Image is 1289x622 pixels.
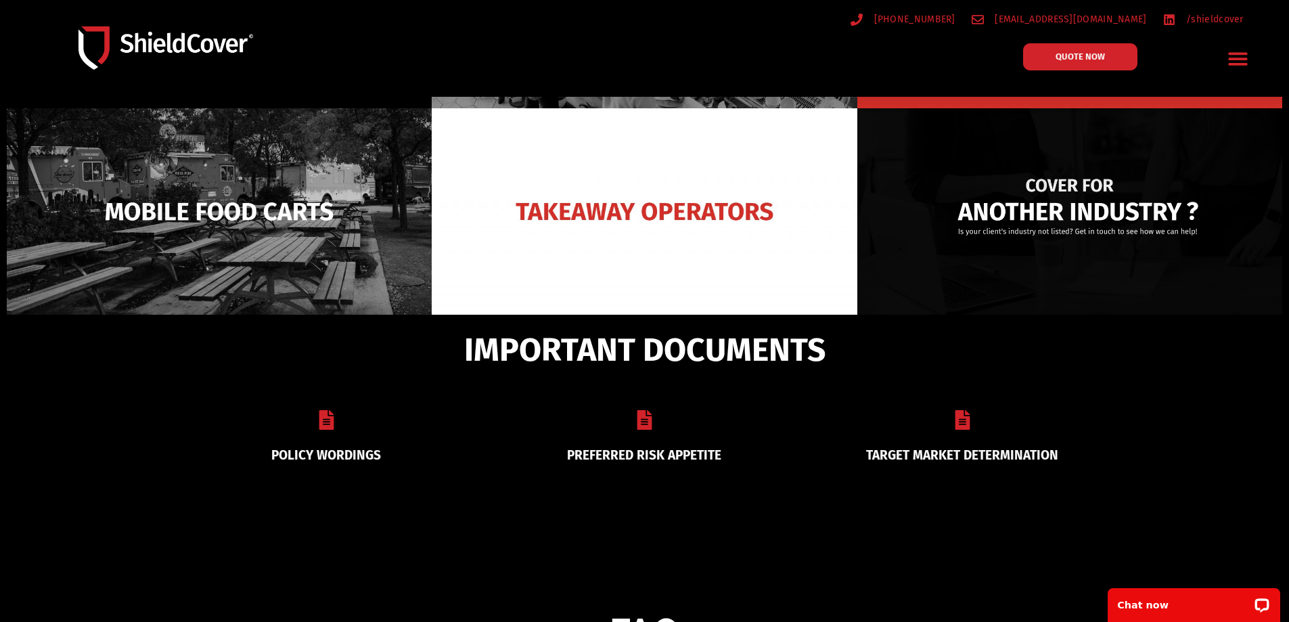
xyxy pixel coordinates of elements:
[271,447,381,463] a: POLICY WORDINGS
[464,337,826,363] span: IMPORTANT DOCUMENTS
[1163,11,1244,28] a: /shieldcover
[1023,43,1137,70] a: QUOTE NOW
[866,447,1058,463] a: TARGET MARKET DETERMINATION
[1099,579,1289,622] iframe: LiveChat chat widget
[851,11,955,28] a: [PHONE_NUMBER]
[567,447,721,463] a: PREFERRED RISK APPETITE
[871,11,955,28] span: [PHONE_NUMBER]
[1223,43,1254,74] div: Menu Toggle
[1183,11,1244,28] span: /shieldcover
[991,11,1146,28] span: [EMAIL_ADDRESS][DOMAIN_NAME]
[972,11,1147,28] a: [EMAIL_ADDRESS][DOMAIN_NAME]
[78,26,253,69] img: Shield-Cover-Underwriting-Australia-logo-full
[1056,52,1105,61] span: QUOTE NOW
